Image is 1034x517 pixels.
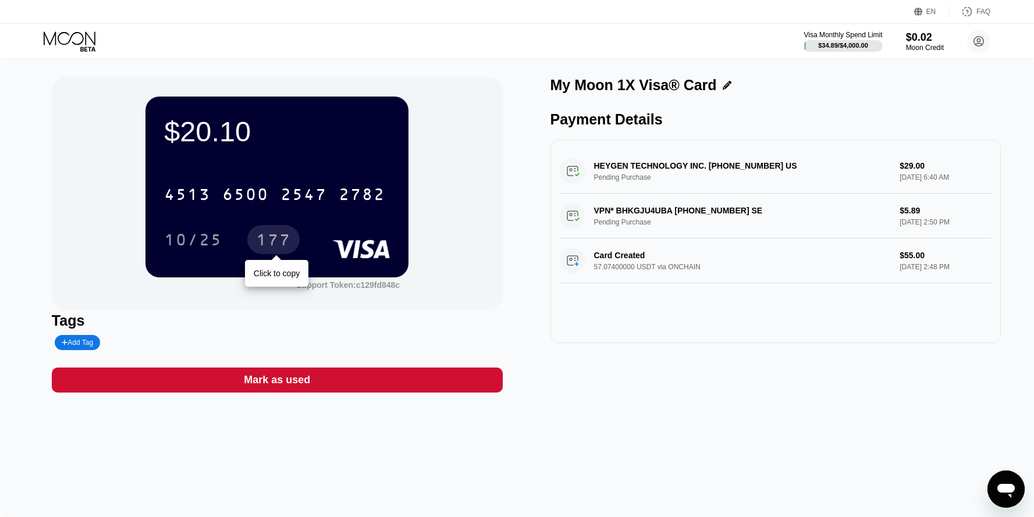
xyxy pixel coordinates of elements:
div: $34.89 / $4,000.00 [818,42,868,49]
div: Add Tag [55,335,100,350]
div: 177 [256,232,291,251]
div: Add Tag [62,338,93,347]
div: Visa Monthly Spend Limit$34.89/$4,000.00 [804,31,882,52]
div: $0.02Moon Credit [906,31,944,52]
div: Moon Credit [906,44,944,52]
div: $20.10 [164,115,390,148]
div: My Moon 1X Visa® Card [550,77,717,94]
div: Support Token:c129fd848c [296,280,400,290]
div: $0.02 [906,31,944,44]
div: Visa Monthly Spend Limit [804,31,882,39]
div: Click to copy [254,269,300,278]
div: 10/25 [155,225,231,254]
div: Payment Details [550,111,1001,128]
div: Tags [52,312,503,329]
div: 6500 [222,187,269,205]
div: 4513 [164,187,211,205]
div: 4513650025472782 [157,180,392,209]
iframe: Botão para abrir a janela de mensagens [987,470,1025,508]
div: 177 [247,225,300,254]
div: EN [914,6,950,17]
div: 10/25 [164,232,222,251]
div: FAQ [950,6,990,17]
div: Mark as used [244,373,310,387]
div: Support Token: c129fd848c [296,280,400,290]
div: 2547 [280,187,327,205]
div: Mark as used [52,368,503,393]
div: EN [926,8,936,16]
div: FAQ [976,8,990,16]
div: 2782 [339,187,385,205]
